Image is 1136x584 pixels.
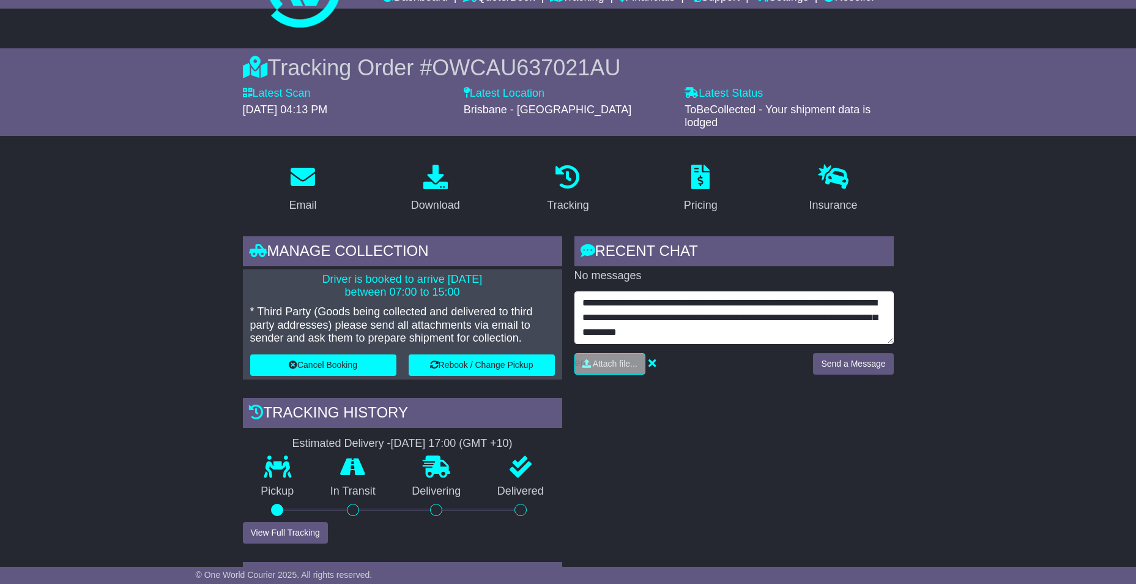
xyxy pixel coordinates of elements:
div: RECENT CHAT [574,236,894,269]
label: Latest Location [464,87,544,100]
span: ToBeCollected - Your shipment data is lodged [685,103,871,129]
a: Email [281,160,324,218]
a: Tracking [539,160,596,218]
span: © One World Courier 2025. All rights reserved. [196,570,373,580]
p: Pickup [243,485,313,498]
label: Latest Scan [243,87,311,100]
a: Insurance [801,160,866,218]
p: Delivering [394,485,480,498]
div: Pricing [684,197,718,214]
div: Estimated Delivery - [243,437,562,451]
a: Pricing [676,160,726,218]
div: Insurance [809,197,858,214]
span: [DATE] 04:13 PM [243,103,328,116]
button: Rebook / Change Pickup [409,354,555,376]
span: Brisbane - [GEOGRAPHIC_DATA] [464,103,631,116]
div: Tracking Order # [243,54,894,81]
button: Send a Message [813,353,893,375]
div: Tracking [547,197,588,214]
div: Download [411,197,460,214]
div: Email [289,197,316,214]
p: Driver is booked to arrive [DATE] between 07:00 to 15:00 [250,273,555,299]
p: * Third Party (Goods being collected and delivered to third party addresses) please send all atta... [250,305,555,345]
div: [DATE] 17:00 (GMT +10) [391,437,513,451]
p: No messages [574,269,894,283]
div: Manage collection [243,236,562,269]
p: In Transit [312,485,394,498]
span: OWCAU637021AU [432,55,620,80]
p: Delivered [479,485,562,498]
button: Cancel Booking [250,354,396,376]
a: Download [403,160,468,218]
button: View Full Tracking [243,522,328,544]
div: Tracking history [243,398,562,431]
label: Latest Status [685,87,763,100]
